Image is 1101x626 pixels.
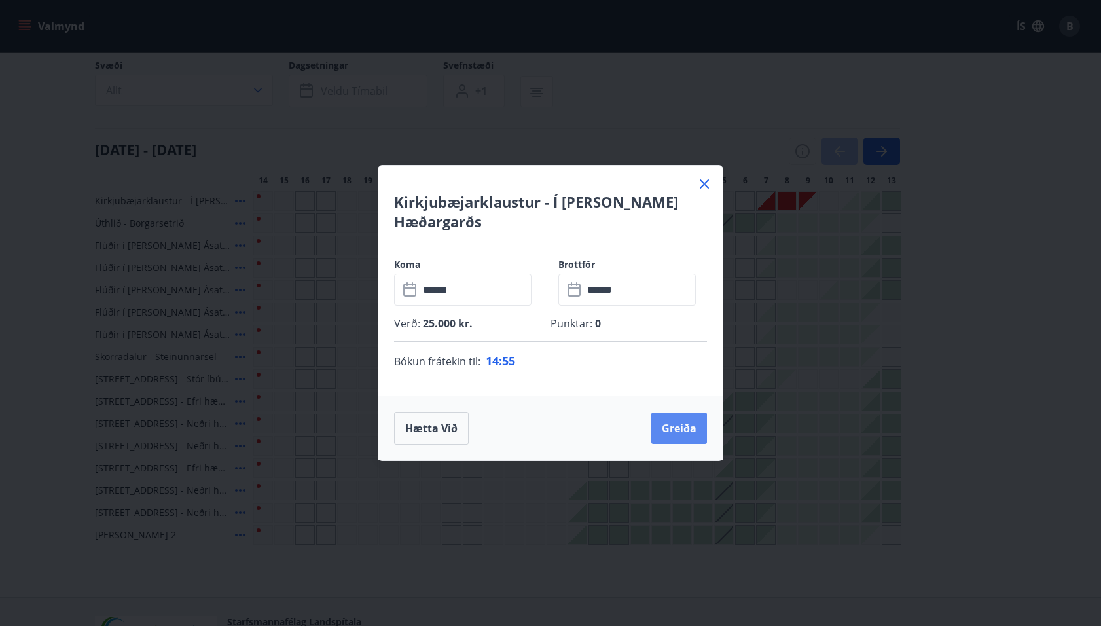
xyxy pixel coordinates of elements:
[394,412,469,445] button: Hætta við
[550,316,707,331] p: Punktar :
[394,192,707,231] h4: Kirkjubæjarklaustur - Í [PERSON_NAME] Hæðargarðs
[558,258,707,271] label: Brottför
[420,316,473,331] span: 25.000 kr.
[592,316,601,331] span: 0
[651,413,707,444] button: Greiða
[486,353,502,369] span: 14 :
[394,258,543,271] label: Koma
[394,316,550,331] p: Verð :
[394,354,480,369] span: Bókun frátekin til :
[502,353,515,369] span: 55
